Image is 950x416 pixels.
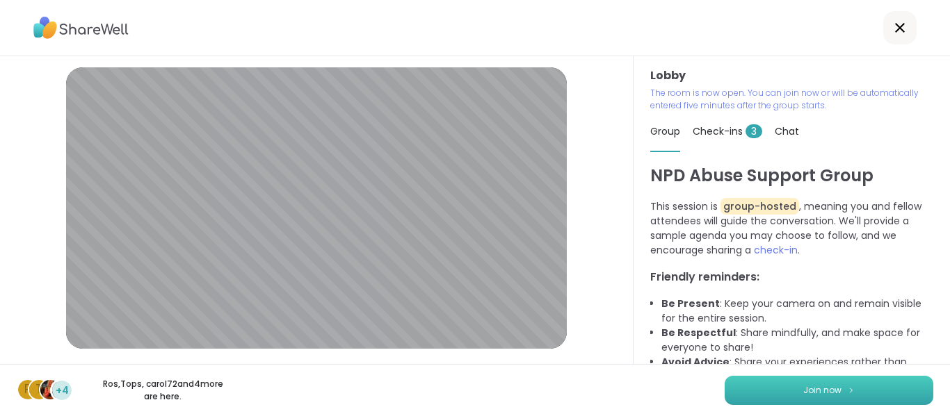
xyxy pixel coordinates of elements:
span: R [24,381,31,399]
span: Join now [803,384,842,397]
img: ShareWell Logo [33,12,129,44]
span: T [35,381,42,399]
span: Group [650,124,680,138]
span: Check-ins [693,124,762,138]
p: The room is now open. You can join now or will be automatically entered five minutes after the gr... [650,87,933,112]
b: Avoid Advice [661,355,730,369]
span: +4 [56,383,69,398]
img: ShareWell Logomark [847,386,855,394]
li: : Keep your camera on and remain visible for the entire session. [661,297,933,326]
h3: Friendly reminders: [650,269,933,285]
h3: Lobby [650,67,933,84]
p: Ros , Tops , carol72 and 4 more are here. [85,378,241,403]
span: Chat [775,124,799,138]
p: This session is , meaning you and fellow attendees will guide the conversation. We'll provide a s... [650,199,933,258]
button: Join now [725,376,933,405]
span: group-hosted [720,198,799,215]
li: : Share mindfully, and make space for everyone to share! [661,326,933,355]
b: Be Respectful [661,326,736,340]
h1: NPD Abuse Support Group [650,163,933,188]
img: carol72 [40,380,60,399]
span: check-in [754,243,798,257]
b: Be Present [661,297,720,310]
li: : Share your experiences rather than advice, as peers are not mental health professionals. [661,355,933,384]
span: 3 [746,124,762,138]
